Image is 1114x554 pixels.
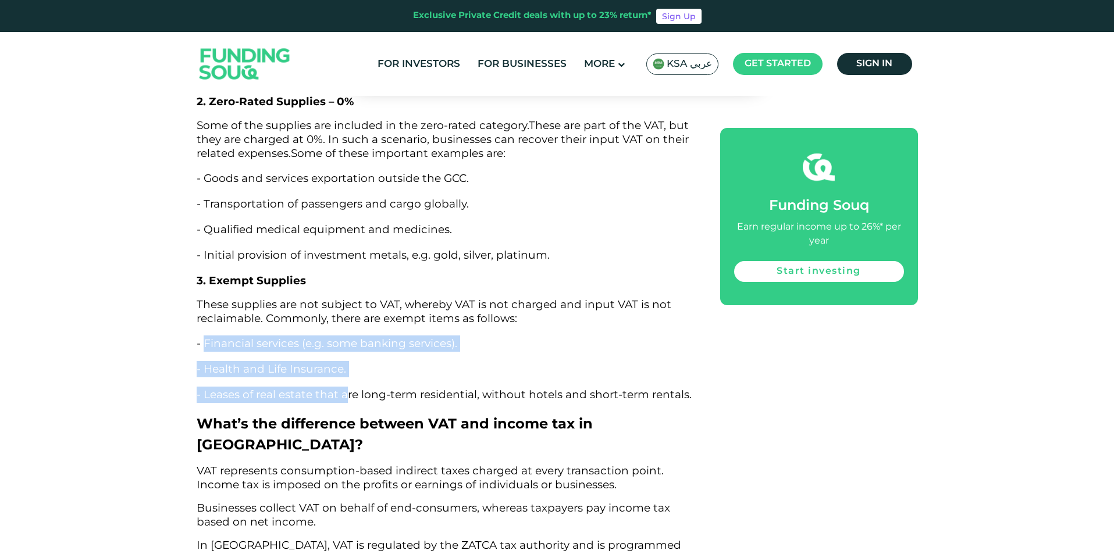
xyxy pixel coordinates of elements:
span: VAT represents consumption-based indirect taxes charged at every transaction point. Income tax is... [197,464,664,491]
span: - Initial provision of investment metals, e.g. gold, silver, platinum. [197,248,550,262]
img: fsicon [803,151,835,183]
span: - Health and Life Insurance. [197,362,346,376]
span: - Financial services (e.g. some banking services). [197,337,457,350]
a: Sign Up [656,9,702,24]
div: Earn regular income up to 26%* per year [734,220,904,248]
span: More [584,59,615,69]
span: These supplies are not subject to VAT, whereby VAT is not charged and input VAT is not reclaimabl... [197,298,671,325]
span: What’s the difference between VAT and income tax in [GEOGRAPHIC_DATA]? [197,415,593,453]
a: Sign in [837,53,912,75]
span: 2. Zero‑Rated Supplies – 0% [197,95,354,108]
span: KSA عربي [667,58,712,71]
span: - Leases of real estate that are long-term residential, without hotels and short-term rentals. [197,388,692,401]
span: - Qualified medical equipment and medicines. [197,223,452,236]
a: Start investing [734,261,904,282]
span: Some of the supplies are included in the zero-rated category. Some of these important examples are: [197,119,689,160]
span: Businesses collect VAT on behalf of end-consumers, whereas taxpayers pay income tax based on net ... [197,501,670,528]
span: 3. Exempt Supplies [197,274,306,287]
span: These are part of the VAT, but they are charged at 0%. In such a scenario, businesses can recover... [197,119,689,160]
span: - Goods and services exportation outside the GCC. [197,171,469,185]
img: SA Flag [653,58,664,70]
a: For Businesses [475,55,570,74]
a: For Investors [375,55,463,74]
span: - Transportation of passengers and cargo globally. [197,197,469,210]
span: Get started [745,59,811,68]
div: Exclusive Private Credit deals with up to 23% return* [413,9,652,23]
span: Funding Souq [769,199,869,213]
img: Logo [188,35,302,94]
span: Sign in [856,59,892,68]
